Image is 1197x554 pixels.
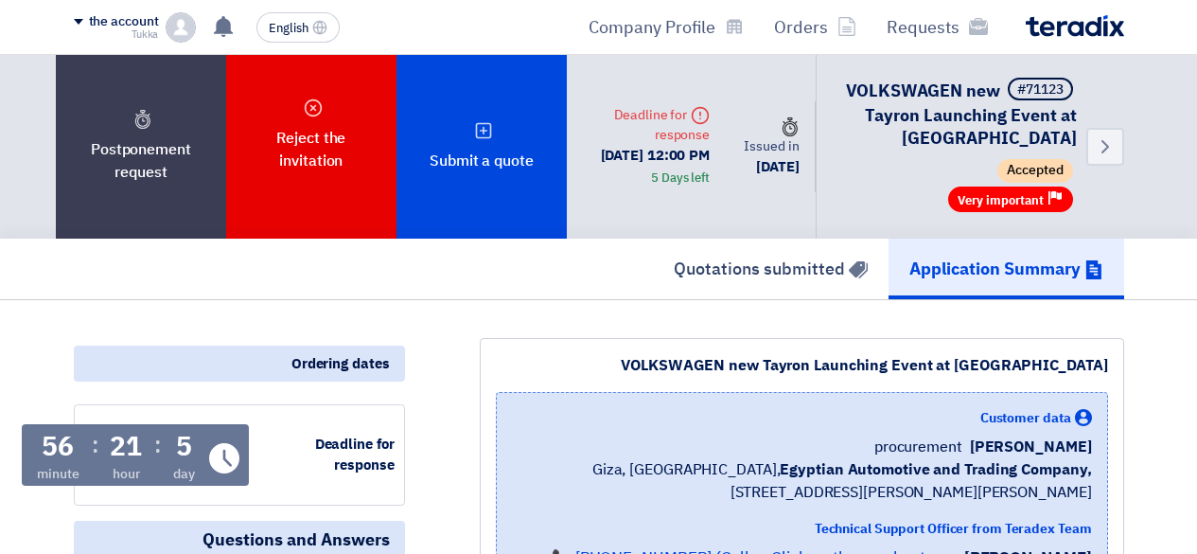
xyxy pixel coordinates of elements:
img: Teradix logo [1026,15,1124,37]
font: 21 [110,427,142,467]
button: English [256,12,340,43]
font: Requests [887,14,959,40]
font: : [154,428,161,462]
font: [DATE] 12:00 PM [601,145,711,166]
font: Egyptian Automotive and Trading Company, [780,458,1091,481]
font: minute [37,464,79,484]
h5: VOLKSWAGEN new Tayron Launching Event at Azha [839,78,1077,150]
img: profile_test.png [166,12,196,43]
font: 5 Days left [651,169,710,187]
font: Tukka [132,27,159,43]
font: Company Profile [589,14,715,40]
font: hour [113,464,140,484]
font: Technical Support Officer from Teradex Team [815,519,1092,539]
font: Application Summary [909,256,1081,281]
font: Customer data [980,408,1071,428]
font: Accepted [1007,161,1064,181]
a: Orders [759,5,871,49]
font: Deadline for response [614,105,710,145]
font: VOLKSWAGEN new Tayron Launching Event at [GEOGRAPHIC_DATA] [846,78,1077,151]
a: Quotations submitted [653,239,889,299]
font: Deadline for response [315,434,395,476]
font: Submit a quote [430,150,534,172]
font: [DATE] [756,156,799,177]
font: English [269,19,308,37]
font: procurement [874,436,962,458]
font: day [173,464,195,484]
a: Requests [871,5,1003,49]
font: Reject the invitation [276,127,345,172]
font: Giza, [GEOGRAPHIC_DATA], [STREET_ADDRESS][PERSON_NAME][PERSON_NAME] [592,458,1092,504]
font: Ordering dates [291,353,390,374]
font: 5 [176,427,192,467]
font: [PERSON_NAME] [970,436,1092,458]
font: 56 [42,427,74,467]
font: the account [89,11,159,31]
font: Very important [958,191,1044,209]
font: : [92,428,98,462]
font: Issued in [744,136,799,156]
font: VOLKSWAGEN new Tayron Launching Event at [GEOGRAPHIC_DATA] [621,354,1107,377]
font: Questions and Answers [202,527,390,552]
font: Orders [774,14,828,40]
font: Postponement request [91,138,191,184]
font: #71123 [1017,80,1064,99]
a: Application Summary [889,239,1124,299]
font: Quotations submitted [674,256,845,281]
